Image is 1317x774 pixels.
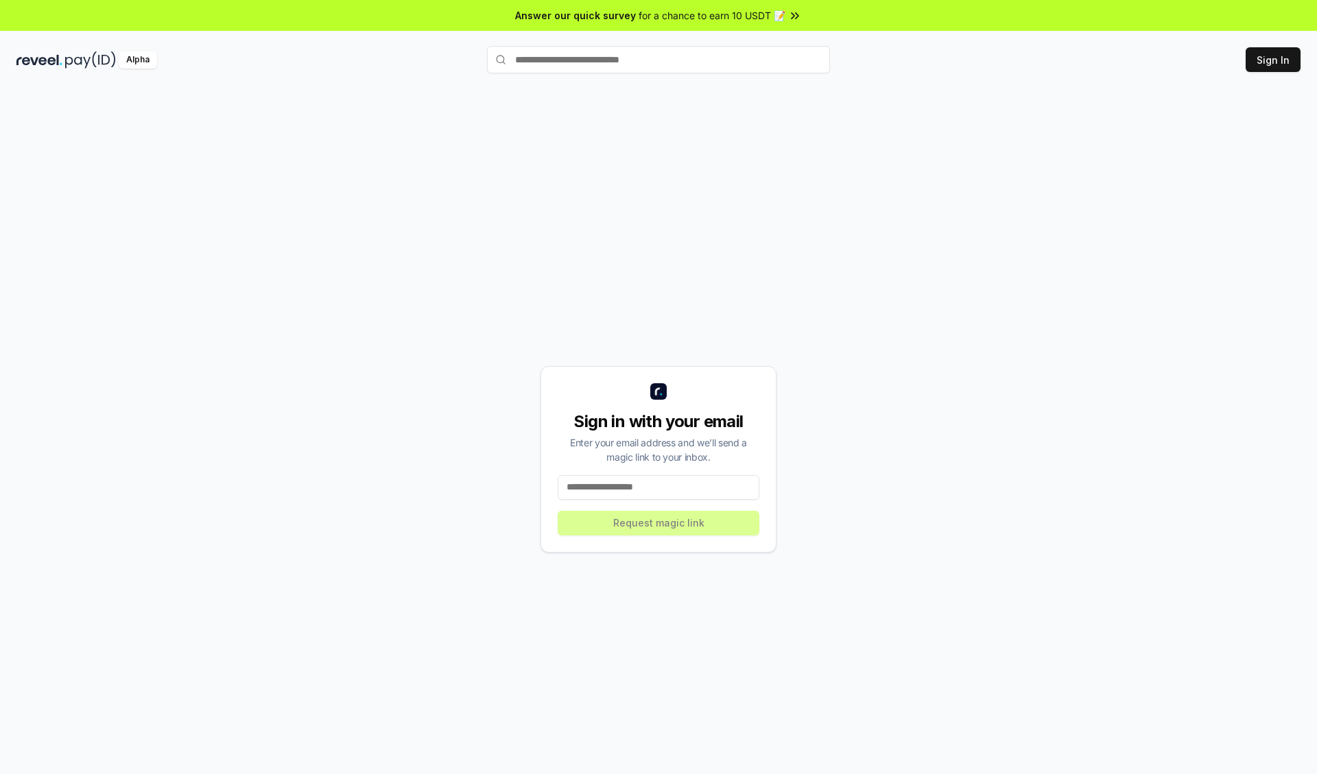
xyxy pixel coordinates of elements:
img: pay_id [65,51,116,69]
div: Sign in with your email [558,411,759,433]
img: logo_small [650,383,667,400]
span: for a chance to earn 10 USDT 📝 [639,8,785,23]
img: reveel_dark [16,51,62,69]
span: Answer our quick survey [515,8,636,23]
div: Alpha [119,51,157,69]
div: Enter your email address and we’ll send a magic link to your inbox. [558,435,759,464]
button: Sign In [1246,47,1301,72]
